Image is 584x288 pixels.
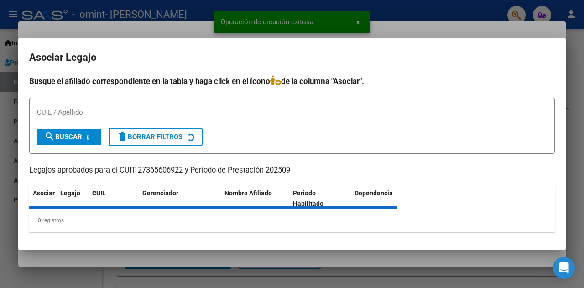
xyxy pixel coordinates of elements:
[553,257,575,279] div: Open Intercom Messenger
[351,183,419,214] datatable-header-cell: Dependencia
[29,49,555,66] h2: Asociar Legajo
[33,189,55,197] span: Asociar
[89,183,139,214] datatable-header-cell: CUIL
[109,128,203,146] button: Borrar Filtros
[37,129,101,145] button: Buscar
[60,189,80,197] span: Legajo
[57,183,89,214] datatable-header-cell: Legajo
[289,183,351,214] datatable-header-cell: Periodo Habilitado
[139,183,221,214] datatable-header-cell: Gerenciador
[44,131,55,142] mat-icon: search
[44,133,82,141] span: Buscar
[117,131,128,142] mat-icon: delete
[29,75,555,87] h4: Busque el afiliado correspondiente en la tabla y haga click en el ícono de la columna "Asociar".
[293,189,323,207] span: Periodo Habilitado
[29,183,57,214] datatable-header-cell: Asociar
[92,189,106,197] span: CUIL
[224,189,272,197] span: Nombre Afiliado
[355,189,393,197] span: Dependencia
[142,189,178,197] span: Gerenciador
[29,209,555,232] div: 0 registros
[221,183,289,214] datatable-header-cell: Nombre Afiliado
[29,165,555,176] p: Legajos aprobados para el CUIT 27365606922 y Período de Prestación 202509
[117,133,182,141] span: Borrar Filtros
